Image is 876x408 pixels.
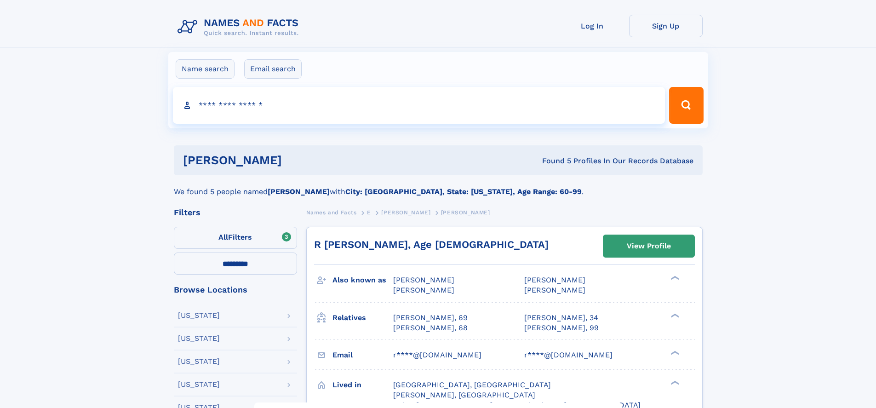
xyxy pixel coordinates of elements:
[174,15,306,40] img: Logo Names and Facts
[244,59,302,79] label: Email search
[332,272,393,288] h3: Also known as
[268,187,330,196] b: [PERSON_NAME]
[393,276,454,284] span: [PERSON_NAME]
[524,276,585,284] span: [PERSON_NAME]
[174,286,297,294] div: Browse Locations
[669,87,703,124] button: Search Button
[345,187,582,196] b: City: [GEOGRAPHIC_DATA], State: [US_STATE], Age Range: 60-99
[524,286,585,294] span: [PERSON_NAME]
[393,286,454,294] span: [PERSON_NAME]
[173,87,665,124] input: search input
[176,59,235,79] label: Name search
[314,239,549,250] a: R [PERSON_NAME], Age [DEMOGRAPHIC_DATA]
[367,207,371,218] a: E
[524,323,599,333] a: [PERSON_NAME], 99
[332,310,393,326] h3: Relatives
[367,209,371,216] span: E
[555,15,629,37] a: Log In
[178,381,220,388] div: [US_STATE]
[603,235,694,257] a: View Profile
[669,312,680,318] div: ❯
[178,358,220,365] div: [US_STATE]
[306,207,357,218] a: Names and Facts
[381,207,430,218] a: [PERSON_NAME]
[183,155,412,166] h1: [PERSON_NAME]
[381,209,430,216] span: [PERSON_NAME]
[178,335,220,342] div: [US_STATE]
[393,391,535,399] span: [PERSON_NAME], [GEOGRAPHIC_DATA]
[669,275,680,281] div: ❯
[412,156,693,166] div: Found 5 Profiles In Our Records Database
[393,313,468,323] a: [PERSON_NAME], 69
[524,313,598,323] a: [PERSON_NAME], 34
[669,379,680,385] div: ❯
[393,380,551,389] span: [GEOGRAPHIC_DATA], [GEOGRAPHIC_DATA]
[627,236,671,257] div: View Profile
[174,175,703,197] div: We found 5 people named with .
[669,350,680,356] div: ❯
[218,233,228,241] span: All
[393,323,468,333] a: [PERSON_NAME], 68
[332,377,393,393] h3: Lived in
[178,312,220,319] div: [US_STATE]
[332,347,393,363] h3: Email
[441,209,490,216] span: [PERSON_NAME]
[629,15,703,37] a: Sign Up
[174,227,297,249] label: Filters
[174,208,297,217] div: Filters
